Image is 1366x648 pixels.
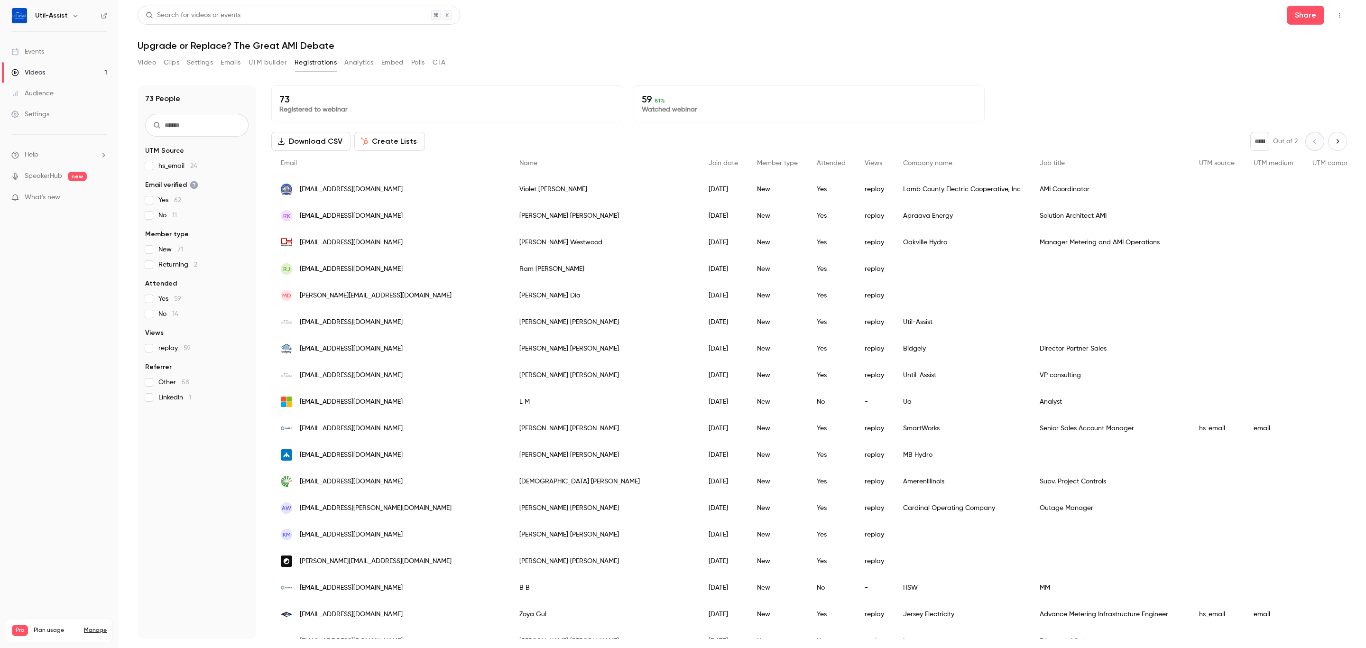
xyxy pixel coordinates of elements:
[807,495,855,521] div: Yes
[748,521,807,548] div: New
[158,294,181,304] span: Yes
[894,335,1030,362] div: Bidgely
[25,193,60,203] span: What's new
[699,495,748,521] div: [DATE]
[699,574,748,601] div: [DATE]
[279,93,614,105] p: 73
[894,203,1030,229] div: Apraava Energy
[145,180,198,190] span: Email verified
[748,256,807,282] div: New
[894,601,1030,628] div: Jersey Electricity
[855,468,894,495] div: replay
[807,176,855,203] div: Yes
[699,468,748,495] div: [DATE]
[300,610,403,620] span: [EMAIL_ADDRESS][DOMAIN_NAME]
[748,203,807,229] div: New
[1287,6,1324,25] button: Share
[145,230,189,239] span: Member type
[510,415,699,442] div: [PERSON_NAME] [PERSON_NAME]
[300,556,452,566] span: [PERSON_NAME][EMAIL_ADDRESS][DOMAIN_NAME]
[158,343,191,353] span: replay
[177,246,183,253] span: 71
[894,574,1030,601] div: HSW
[807,309,855,335] div: Yes
[807,442,855,468] div: Yes
[1190,601,1244,628] div: hs_email
[300,450,403,460] span: [EMAIL_ADDRESS][DOMAIN_NAME]
[1030,362,1190,389] div: VP consulting
[699,335,748,362] div: [DATE]
[699,256,748,282] div: [DATE]
[748,574,807,601] div: New
[748,415,807,442] div: New
[855,362,894,389] div: replay
[138,55,156,70] button: Video
[281,476,292,487] img: ameren.com
[855,601,894,628] div: replay
[1244,601,1303,628] div: email
[194,261,197,268] span: 2
[748,176,807,203] div: New
[1030,574,1190,601] div: MM
[283,265,290,273] span: RJ
[510,601,699,628] div: Zoya Gul
[158,245,183,254] span: New
[510,574,699,601] div: B B
[158,195,181,205] span: Yes
[11,68,45,77] div: Videos
[1030,203,1190,229] div: Solution Architect AMI
[145,146,249,402] section: facet-groups
[1030,468,1190,495] div: Supv. Project Controls
[894,362,1030,389] div: Until-Assist
[748,601,807,628] div: New
[748,229,807,256] div: New
[174,296,181,302] span: 59
[300,503,452,513] span: [EMAIL_ADDRESS][PERSON_NAME][DOMAIN_NAME]
[855,495,894,521] div: replay
[411,55,425,70] button: Polls
[510,203,699,229] div: [PERSON_NAME] [PERSON_NAME]
[174,197,181,204] span: 62
[709,160,738,167] span: Join date
[25,171,62,181] a: SpeakerHub
[510,256,699,282] div: Ram [PERSON_NAME]
[748,468,807,495] div: New
[11,47,44,56] div: Events
[699,548,748,574] div: [DATE]
[12,625,28,636] span: Pro
[748,442,807,468] div: New
[300,264,403,274] span: [EMAIL_ADDRESS][DOMAIN_NAME]
[894,442,1030,468] div: MB Hydro
[699,442,748,468] div: [DATE]
[12,8,27,23] img: Util-Assist
[807,415,855,442] div: Yes
[699,203,748,229] div: [DATE]
[281,449,292,461] img: hydro.mb.ca
[855,282,894,309] div: replay
[1030,389,1190,415] div: Analyst
[855,203,894,229] div: replay
[699,229,748,256] div: [DATE]
[283,212,290,220] span: RK
[699,282,748,309] div: [DATE]
[1312,160,1359,167] span: UTM campaign
[1190,415,1244,442] div: hs_email
[84,627,107,634] a: Manage
[510,521,699,548] div: [PERSON_NAME] [PERSON_NAME]
[748,309,807,335] div: New
[300,583,403,593] span: [EMAIL_ADDRESS][DOMAIN_NAME]
[855,335,894,362] div: replay
[748,282,807,309] div: New
[300,291,452,301] span: [PERSON_NAME][EMAIL_ADDRESS][DOMAIN_NAME]
[190,163,197,169] span: 24
[283,530,291,539] span: KM
[1030,229,1190,256] div: Manager Metering and AMI Operations
[903,160,952,167] span: Company name
[699,309,748,335] div: [DATE]
[300,211,403,221] span: [EMAIL_ADDRESS][DOMAIN_NAME]
[146,10,240,20] div: Search for videos or events
[145,362,172,372] span: Referrer
[300,424,403,434] span: [EMAIL_ADDRESS][DOMAIN_NAME]
[699,521,748,548] div: [DATE]
[281,396,292,407] img: outlook.com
